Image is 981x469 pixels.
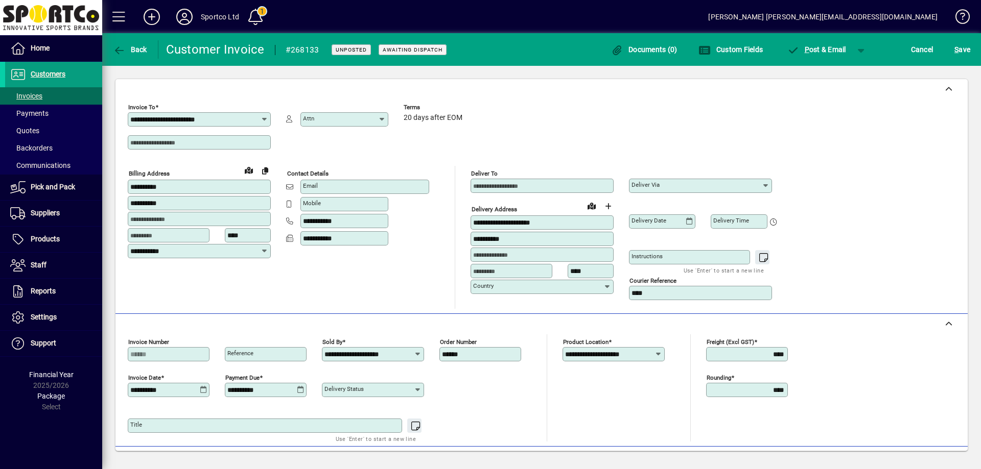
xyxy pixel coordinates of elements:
[632,217,666,224] mat-label: Delivery date
[5,139,102,157] a: Backorders
[31,44,50,52] span: Home
[563,338,609,345] mat-label: Product location
[37,392,65,400] span: Package
[954,41,970,58] span: ave
[168,8,201,26] button: Profile
[632,181,660,188] mat-label: Deliver via
[31,70,65,78] span: Customers
[303,182,318,189] mat-label: Email
[5,157,102,174] a: Communications
[5,253,102,278] a: Staff
[713,217,749,224] mat-label: Delivery time
[10,109,49,117] span: Payments
[324,385,364,392] mat-label: Delivery status
[5,279,102,304] a: Reports
[225,374,260,381] mat-label: Payment due
[241,162,257,178] a: View on map
[31,339,56,347] span: Support
[303,115,314,122] mat-label: Attn
[336,433,416,445] mat-hint: Use 'Enter' to start a new line
[954,45,959,54] span: S
[5,201,102,226] a: Suppliers
[707,374,731,381] mat-label: Rounding
[128,374,161,381] mat-label: Invoice date
[110,40,150,59] button: Back
[5,331,102,356] a: Support
[257,162,273,179] button: Copy to Delivery address
[708,9,938,25] div: [PERSON_NAME] [PERSON_NAME][EMAIL_ADDRESS][DOMAIN_NAME]
[5,122,102,139] a: Quotes
[128,104,155,111] mat-label: Invoice To
[10,127,39,135] span: Quotes
[609,40,680,59] button: Documents (0)
[911,41,933,58] span: Cancel
[31,287,56,295] span: Reports
[5,227,102,252] a: Products
[31,235,60,243] span: Products
[684,264,764,276] mat-hint: Use 'Enter' to start a new line
[10,92,42,100] span: Invoices
[948,2,968,35] a: Knowledge Base
[31,209,60,217] span: Suppliers
[322,338,342,345] mat-label: Sold by
[286,42,319,58] div: #268133
[583,198,600,214] a: View on map
[473,282,494,289] mat-label: Country
[600,198,616,214] button: Choose address
[29,371,74,379] span: Financial Year
[805,45,809,54] span: P
[227,350,253,357] mat-label: Reference
[31,313,57,321] span: Settings
[5,36,102,61] a: Home
[135,8,168,26] button: Add
[632,253,663,260] mat-label: Instructions
[5,175,102,200] a: Pick and Pack
[5,105,102,122] a: Payments
[102,40,158,59] app-page-header-button: Back
[698,45,763,54] span: Custom Fields
[404,104,465,111] span: Terms
[611,45,678,54] span: Documents (0)
[10,161,71,169] span: Communications
[5,87,102,105] a: Invoices
[336,46,367,53] span: Unposted
[404,114,462,122] span: 20 days after EOM
[31,183,75,191] span: Pick and Pack
[383,46,442,53] span: Awaiting Dispatch
[908,40,936,59] button: Cancel
[130,421,142,428] mat-label: Title
[31,261,46,269] span: Staff
[707,338,754,345] mat-label: Freight (excl GST)
[629,277,676,284] mat-label: Courier Reference
[201,9,239,25] div: Sportco Ltd
[787,45,846,54] span: ost & Email
[782,40,851,59] button: Post & Email
[952,40,973,59] button: Save
[303,200,321,207] mat-label: Mobile
[10,144,53,152] span: Backorders
[5,305,102,330] a: Settings
[166,41,265,58] div: Customer Invoice
[113,45,147,54] span: Back
[128,338,169,345] mat-label: Invoice number
[696,40,765,59] button: Custom Fields
[471,170,498,177] mat-label: Deliver To
[440,338,477,345] mat-label: Order number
